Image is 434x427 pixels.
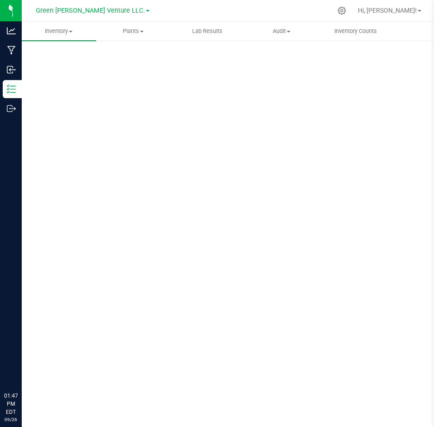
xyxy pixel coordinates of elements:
[336,6,347,15] div: Manage settings
[7,85,16,94] inline-svg: Inventory
[244,22,318,41] a: Audit
[4,416,18,423] p: 09/26
[36,7,145,14] span: Green [PERSON_NAME] Venture LLC.
[318,22,393,41] a: Inventory Counts
[180,27,235,35] span: Lab Results
[7,104,16,113] inline-svg: Outbound
[7,65,16,74] inline-svg: Inbound
[322,27,389,35] span: Inventory Counts
[4,392,18,416] p: 01:47 PM EDT
[22,22,96,41] a: Inventory
[7,26,16,35] inline-svg: Analytics
[245,27,318,35] span: Audit
[96,27,170,35] span: Plants
[22,27,96,35] span: Inventory
[170,22,245,41] a: Lab Results
[358,7,417,14] span: Hi, [PERSON_NAME]!
[7,46,16,55] inline-svg: Manufacturing
[96,22,170,41] a: Plants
